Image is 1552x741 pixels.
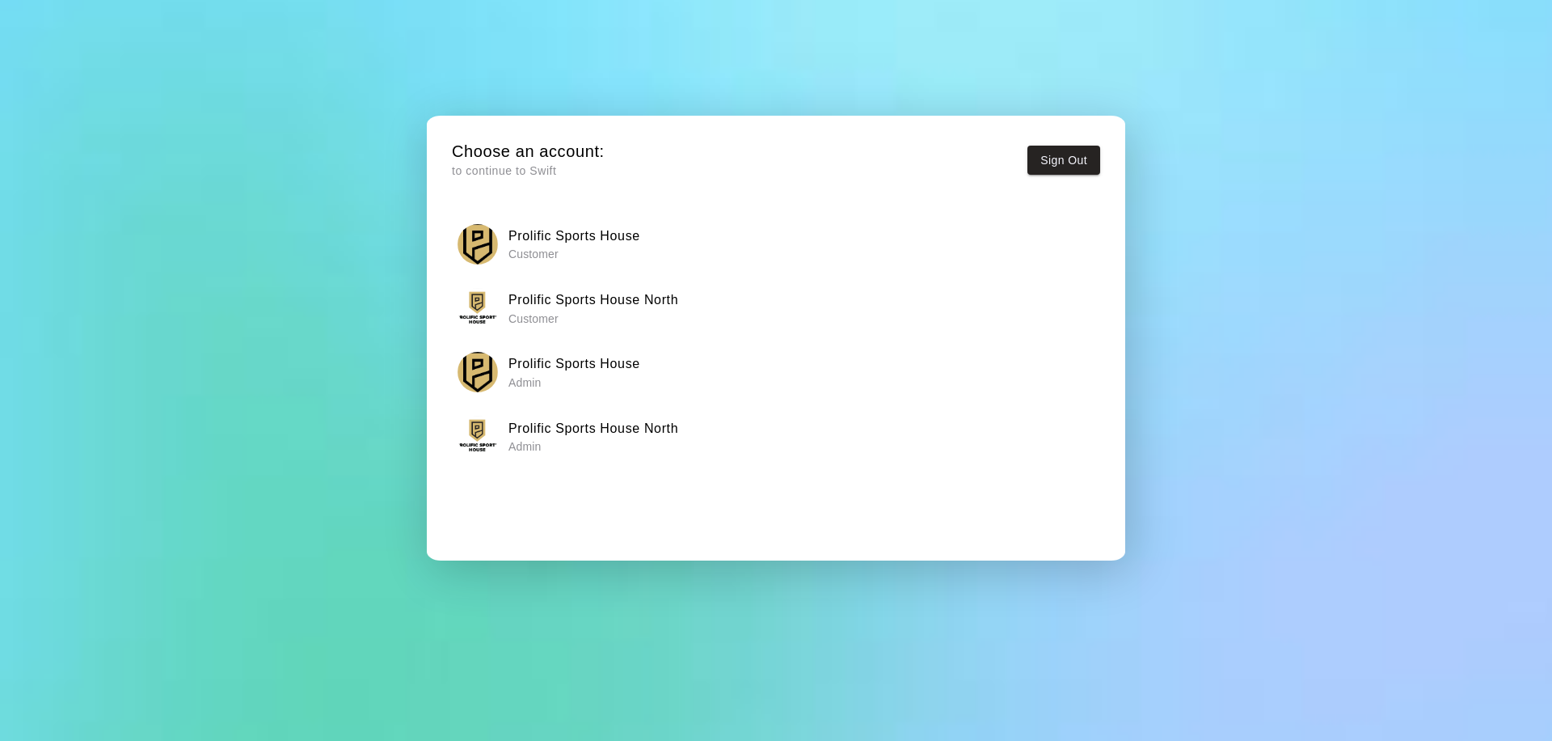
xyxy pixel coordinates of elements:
[508,246,640,262] p: Customer
[458,224,498,265] img: Prolific Sports House
[452,141,605,163] h5: Choose an account:
[508,290,678,311] h6: Prolific Sports House North
[452,411,1100,462] button: Prolific Sports House NorthProlific Sports House North Admin
[508,418,678,439] h6: Prolific Sports House North
[452,282,1100,333] button: Prolific Sports House NorthProlific Sports House North Customer
[508,354,640,375] h6: Prolific Sports House
[452,347,1100,398] button: Prolific Sports HouseProlific Sports House Admin
[508,438,678,455] p: Admin
[1027,146,1100,176] button: Sign Out
[458,288,498,328] img: Prolific Sports House North
[508,226,640,247] h6: Prolific Sports House
[458,416,498,456] img: Prolific Sports House North
[508,311,678,327] p: Customer
[508,375,640,391] p: Admin
[452,218,1100,269] button: Prolific Sports HouseProlific Sports House Customer
[452,163,605,180] p: to continue to Swift
[458,352,498,392] img: Prolific Sports House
